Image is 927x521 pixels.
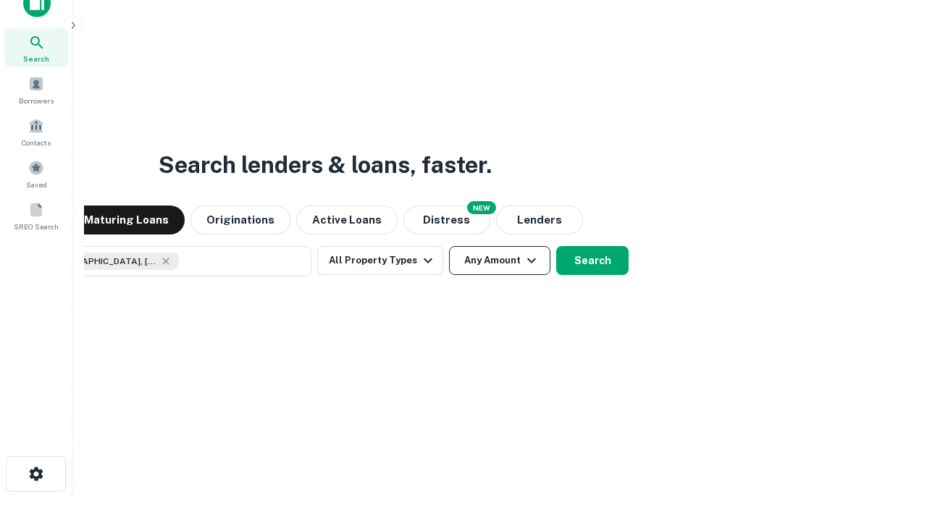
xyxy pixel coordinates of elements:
[49,255,157,268] span: [GEOGRAPHIC_DATA], [GEOGRAPHIC_DATA], [GEOGRAPHIC_DATA]
[4,196,68,235] a: SREO Search
[4,112,68,151] a: Contacts
[855,405,927,475] iframe: Chat Widget
[296,206,398,234] button: Active Loans
[496,206,583,234] button: Lenders
[14,221,59,232] span: SREO Search
[68,206,185,234] button: Maturing Loans
[4,70,68,109] a: Borrowers
[19,95,54,106] span: Borrowers
[4,28,68,67] a: Search
[159,148,492,182] h3: Search lenders & loans, faster.
[190,206,290,234] button: Originations
[449,246,550,275] button: Any Amount
[556,246,629,275] button: Search
[26,179,47,190] span: Saved
[467,201,496,214] div: NEW
[22,246,311,276] button: [GEOGRAPHIC_DATA], [GEOGRAPHIC_DATA], [GEOGRAPHIC_DATA]
[22,137,51,148] span: Contacts
[403,206,490,234] button: Search distressed loans with lien and other non-mortgage details.
[4,154,68,193] a: Saved
[23,53,49,64] span: Search
[317,246,443,275] button: All Property Types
